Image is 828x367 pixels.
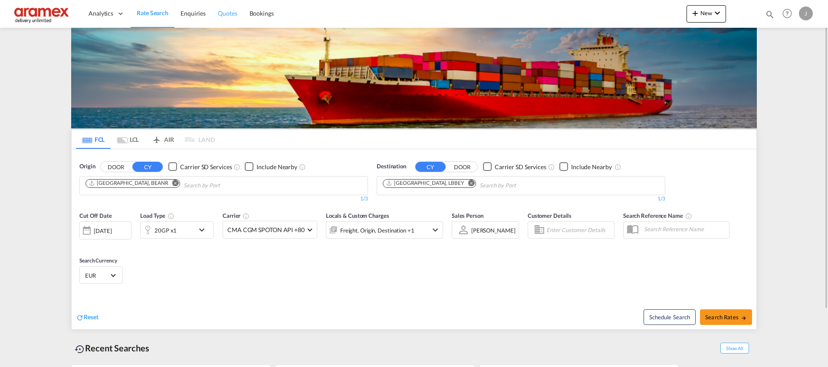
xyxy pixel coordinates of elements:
div: Antwerp, BEANR [89,180,168,187]
div: 1/3 [377,195,665,203]
span: Bookings [250,10,274,17]
span: Carrier [223,212,250,219]
span: Quotes [218,10,237,17]
span: Cut Off Date [79,212,112,219]
md-checkbox: Checkbox No Ink [168,162,232,171]
div: Freight Origin Destination Factory Stuffingicon-chevron-down [326,221,443,239]
div: Beirut, LBBEY [386,180,464,187]
md-icon: icon-chevron-down [430,225,440,235]
span: Destination [377,162,406,171]
div: Carrier SD Services [180,163,232,171]
span: Sales Person [452,212,483,219]
md-icon: icon-chevron-down [712,8,723,18]
button: Search Ratesicon-arrow-right [700,309,752,325]
div: Help [780,6,799,22]
input: Chips input. [480,179,562,193]
input: Search Reference Name [640,223,729,236]
md-tab-item: FCL [76,130,111,149]
md-select: Sales Person: Janice Camporaso [470,224,516,236]
button: Note: By default Schedule search will only considerorigin ports, destination ports and cut off da... [644,309,696,325]
div: Include Nearby [571,163,612,171]
md-icon: icon-backup-restore [75,344,85,354]
div: [DATE] [79,221,131,239]
div: OriginDOOR CY Checkbox No InkUnchecked: Search for CY (Container Yard) services for all selected ... [72,149,756,329]
md-datepicker: Select [79,239,86,250]
md-select: Select Currency: € EUREuro [84,269,118,282]
md-icon: icon-refresh [76,314,84,321]
span: Enquiries [181,10,206,17]
md-chips-wrap: Chips container. Use arrow keys to select chips. [381,177,565,193]
div: [PERSON_NAME] [471,227,516,234]
button: Remove [167,180,180,188]
md-checkbox: Checkbox No Ink [245,162,297,171]
div: J [799,7,813,20]
md-icon: icon-chevron-down [197,225,211,235]
div: icon-magnify [765,10,775,23]
span: Locals & Custom Charges [326,212,389,219]
md-icon: icon-airplane [151,134,162,141]
span: Help [780,6,795,21]
div: Recent Searches [71,338,153,358]
md-icon: Unchecked: Ignores neighbouring ports when fetching rates.Checked : Includes neighbouring ports w... [614,164,621,170]
div: Press delete to remove this chip. [386,180,466,187]
button: CY [415,162,446,172]
span: Origin [79,162,95,171]
button: DOOR [447,162,477,172]
md-icon: Unchecked: Ignores neighbouring ports when fetching rates.Checked : Includes neighbouring ports w... [299,164,306,170]
div: Freight Origin Destination Factory Stuffing [340,224,414,236]
span: Search Rates [705,314,747,321]
span: Show All [720,343,749,354]
span: Rate Search [137,9,168,16]
md-icon: Unchecked: Search for CY (Container Yard) services for all selected carriers.Checked : Search for... [548,164,555,170]
md-icon: icon-magnify [765,10,775,19]
div: icon-refreshReset [76,313,99,322]
input: Enter Customer Details [546,223,611,236]
span: Search Currency [79,257,117,264]
input: Chips input. [184,179,266,193]
span: Load Type [140,212,174,219]
md-icon: icon-arrow-right [741,315,747,321]
button: DOOR [101,162,131,172]
md-icon: icon-plus 400-fg [690,8,700,18]
md-chips-wrap: Chips container. Use arrow keys to select chips. [84,177,269,193]
md-tab-item: AIR [145,130,180,149]
span: Customer Details [528,212,572,219]
span: EUR [85,272,109,279]
span: CMA CGM SPOTON API +80 [227,226,305,234]
md-icon: icon-information-outline [168,213,174,220]
div: Include Nearby [256,163,297,171]
div: 20GP x1icon-chevron-down [140,221,214,239]
div: Press delete to remove this chip. [89,180,170,187]
div: Carrier SD Services [495,163,546,171]
span: Search Reference Name [623,212,692,219]
div: 1/3 [79,195,368,203]
span: New [690,10,723,16]
md-pagination-wrapper: Use the left and right arrow keys to navigate between tabs [76,130,215,149]
md-checkbox: Checkbox No Ink [559,162,612,171]
md-icon: Unchecked: Search for CY (Container Yard) services for all selected carriers.Checked : Search for... [233,164,240,170]
md-tab-item: LCL [111,130,145,149]
span: Reset [84,313,99,321]
button: icon-plus 400-fgNewicon-chevron-down [687,5,726,23]
span: Analytics [89,9,113,18]
button: Remove [463,180,476,188]
md-checkbox: Checkbox No Ink [483,162,546,171]
div: [DATE] [94,227,112,235]
img: LCL+%26+FCL+BACKGROUND.png [71,28,757,128]
md-icon: Your search will be saved by the below given name [685,213,692,220]
md-icon: The selected Trucker/Carrierwill be displayed in the rate results If the rates are from another f... [243,213,250,220]
div: 20GP x1 [154,224,177,236]
button: CY [132,162,163,172]
img: dca169e0c7e311edbe1137055cab269e.png [13,4,72,23]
